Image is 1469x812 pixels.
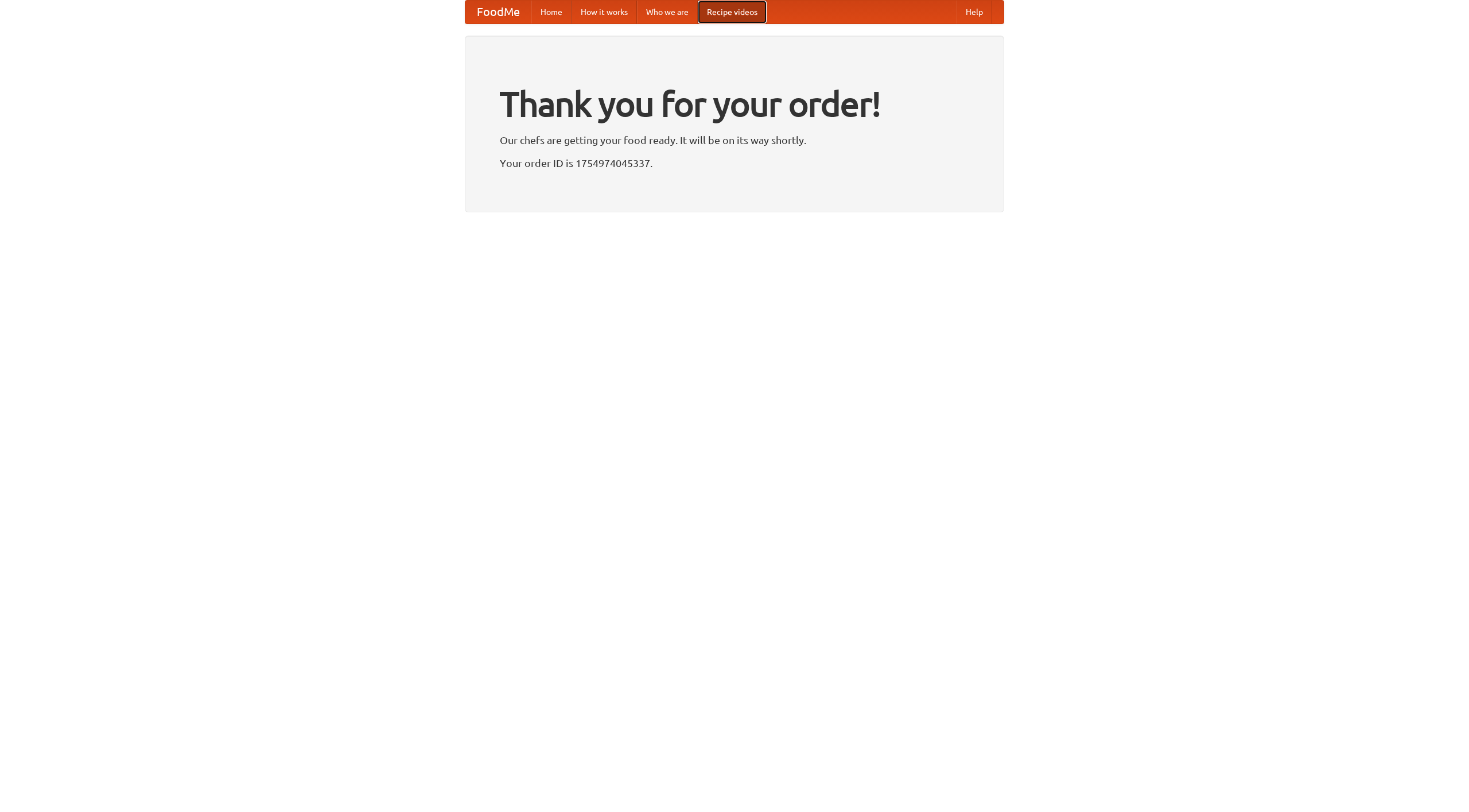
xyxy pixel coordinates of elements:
p: Your order ID is 1754974045337. [500,154,969,172]
a: Help [957,1,992,24]
p: Our chefs are getting your food ready. It will be on its way shortly. [500,131,969,149]
a: Recipe videos [698,1,767,24]
a: FoodMe [465,1,531,24]
h1: Thank you for your order! [500,76,969,131]
a: Who we are [637,1,698,24]
a: How it works [572,1,637,24]
a: Home [531,1,572,24]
